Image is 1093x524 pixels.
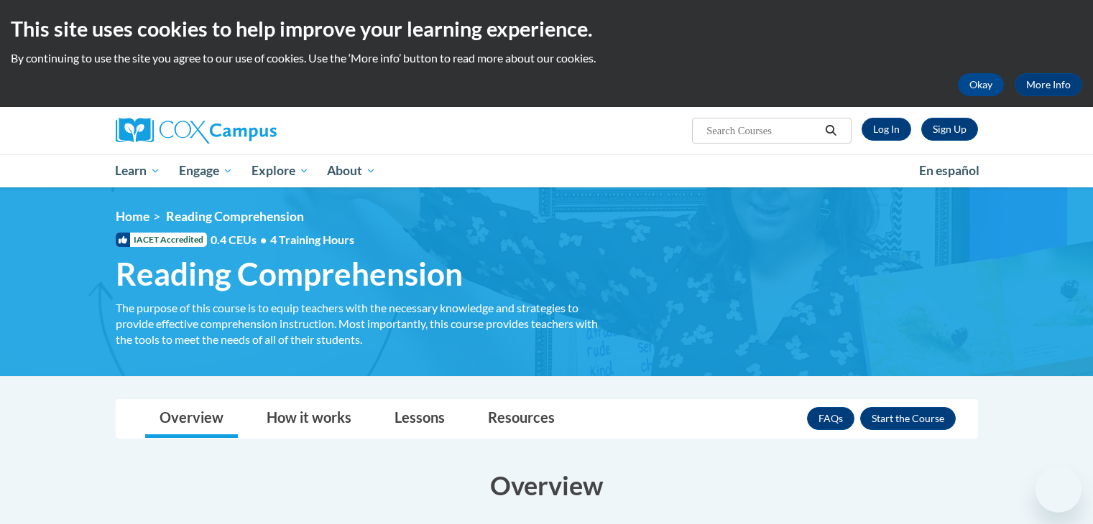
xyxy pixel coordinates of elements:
a: FAQs [807,407,854,430]
a: About [318,154,385,187]
span: • [260,233,267,246]
a: Lessons [380,400,459,438]
span: 4 Training Hours [270,233,354,246]
img: Cox Campus [116,118,277,144]
a: Home [116,209,149,224]
span: Engage [179,162,233,179]
a: Cox Campus [116,118,389,144]
h3: Overview [116,467,978,503]
p: By continuing to use the site you agree to our use of cookies. Use the ‘More info’ button to read... [11,50,1082,66]
span: About [327,162,376,179]
a: Overview [145,400,238,438]
a: En español [910,156,989,186]
input: Search Courses [705,122,820,139]
span: Explore [252,162,309,179]
a: How it works [252,400,366,438]
div: Main menu [94,154,1000,187]
a: Register [921,118,978,141]
a: Resources [474,400,569,438]
div: The purpose of this course is to equip teachers with the necessary knowledge and strategies to pr... [116,300,612,347]
span: IACET Accredited [116,233,207,247]
span: En español [919,163,979,178]
button: Enroll [860,407,956,430]
a: Explore [242,154,318,187]
h2: This site uses cookies to help improve your learning experience. [11,14,1082,43]
a: Engage [170,154,242,187]
button: Okay [958,73,1004,96]
span: Reading Comprehension [116,255,463,293]
span: Reading Comprehension [166,209,304,224]
iframe: Button to launch messaging window [1036,467,1082,513]
span: 0.4 CEUs [211,232,354,248]
a: Learn [106,154,170,187]
a: More Info [1015,73,1082,96]
a: Log In [862,118,911,141]
button: Search [820,122,841,139]
span: Learn [115,162,160,179]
